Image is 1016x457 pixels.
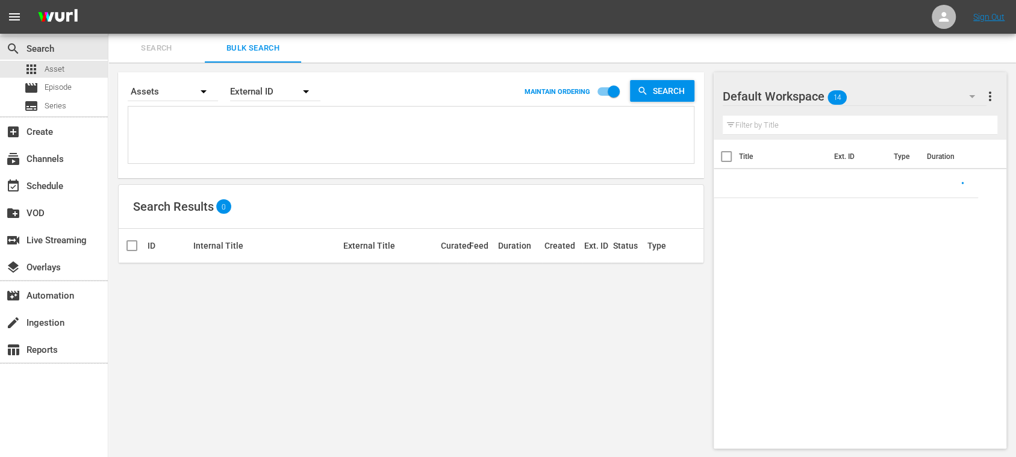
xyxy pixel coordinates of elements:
span: Series [24,99,39,113]
span: Asset [24,62,39,76]
span: Search [116,42,198,55]
div: Type [647,241,667,250]
div: Assets [128,75,218,108]
span: VOD [6,206,20,220]
div: External Title [343,241,437,250]
span: Schedule [6,179,20,193]
div: Status [613,241,644,250]
span: Episode [45,81,72,93]
span: 0 [216,202,231,211]
p: MAINTAIN ORDERING [525,88,590,96]
span: Automation [6,288,20,303]
div: Ext. ID [584,241,609,250]
span: Series [45,100,66,112]
span: Episode [24,81,39,95]
span: Search [648,80,694,102]
img: ans4CAIJ8jUAAAAAAAAAAAAAAAAAAAAAAAAgQb4GAAAAAAAAAAAAAAAAAAAAAAAAJMjXAAAAAAAAAAAAAAAAAAAAAAAAgAT5G... [29,3,87,31]
span: Search [6,42,20,56]
div: Feed [469,241,494,250]
div: Curated [441,241,466,250]
div: External ID [230,75,320,108]
span: 14 [827,85,847,110]
span: Reports [6,343,20,357]
span: Search Results [133,199,214,214]
span: more_vert [983,89,997,104]
span: Channels [6,152,20,166]
button: Search [630,80,694,102]
span: Ingestion [6,316,20,330]
span: Asset [45,63,64,75]
span: Create [6,125,20,139]
div: Duration [498,241,540,250]
span: Bulk Search [212,42,294,55]
span: Live Streaming [6,233,20,247]
th: Title [739,140,827,173]
a: Sign Out [973,12,1005,22]
th: Type [887,140,920,173]
th: Ext. ID [826,140,886,173]
span: menu [7,10,22,24]
span: Overlays [6,260,20,275]
div: Created [544,241,581,250]
div: Internal Title [193,241,339,250]
th: Duration [920,140,992,173]
div: ID [148,241,190,250]
button: more_vert [983,82,997,111]
div: Default Workspace [723,79,986,113]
